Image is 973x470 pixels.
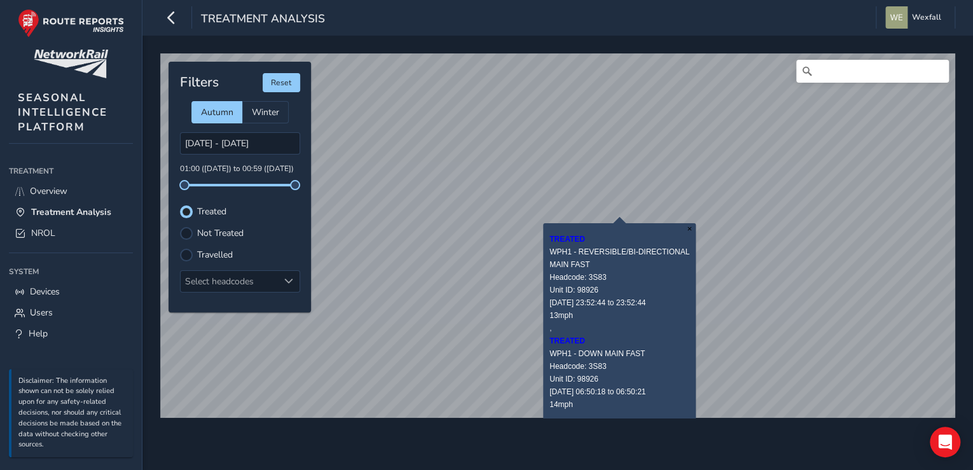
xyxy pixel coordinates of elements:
span: Treatment Analysis [31,206,111,218]
div: 13mph [549,309,689,322]
a: Treatment Analysis [9,202,133,223]
h4: Filters [180,74,219,90]
span: Autumn [201,106,233,118]
span: Overview [30,185,67,197]
button: Close popup [683,223,696,234]
span: Devices [30,286,60,298]
span: SEASONAL INTELLIGENCE PLATFORM [18,90,107,134]
p: 01:00 ([DATE]) to 00:59 ([DATE]) [180,163,300,175]
div: [DATE] 06:50:18 to 06:50:21 [549,385,689,398]
div: 14mph [549,398,689,411]
span: Wexfall [912,6,941,29]
div: Headcode: 3S83 [549,360,689,373]
div: WPH1 - REVERSIBLE/BI-DIRECTIONAL MAIN FAST [549,245,689,271]
div: Autumn [191,101,242,123]
div: Open Intercom Messenger [930,427,960,457]
img: diamond-layout [885,6,907,29]
div: TREATED [549,335,689,347]
div: Winter [242,101,289,123]
span: Users [30,307,53,319]
div: System [9,262,133,281]
a: Devices [9,281,133,302]
a: Overview [9,181,133,202]
input: Search [796,60,949,83]
span: NROL [31,227,55,239]
a: Help [9,323,133,344]
button: Wexfall [885,6,946,29]
a: Users [9,302,133,323]
canvas: Map [160,53,955,418]
a: NROL [9,223,133,244]
label: Not Treated [197,229,244,238]
span: Help [29,328,48,340]
button: Reset [263,73,300,92]
label: Treated [197,207,226,216]
div: WPH1 - DOWN MAIN FAST [549,347,689,360]
img: customer logo [34,50,108,78]
div: [DATE] 23:52:44 to 23:52:44 [549,296,689,309]
span: Winter [252,106,279,118]
img: rr logo [18,9,124,38]
div: Treatment [9,162,133,181]
div: TREATED [549,233,689,245]
span: Treatment Analysis [201,11,325,29]
div: Unit ID: 98926 [549,373,689,385]
label: Travelled [197,251,233,259]
div: Headcode: 3S83 [549,271,689,284]
div: Unit ID: 98926 [549,284,689,296]
p: Disclaimer: The information shown can not be solely relied upon for any safety-related decisions,... [18,376,127,451]
div: Select headcodes [181,271,279,292]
